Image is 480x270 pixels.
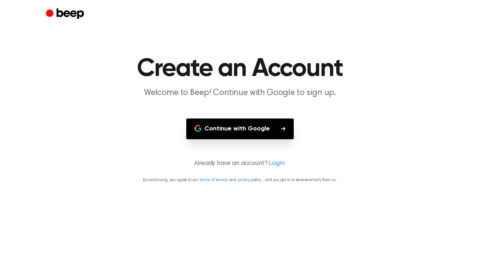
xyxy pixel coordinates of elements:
[269,159,284,168] a: Login
[105,87,375,99] p: Welcome to Beep! Continue with Google to sign up.
[186,118,294,139] button: Continue with Google
[60,56,420,82] h1: Create an Account
[46,7,86,21] a: Beep
[8,159,472,168] p: Already have an account?
[8,177,472,183] p: By continuing, you agree to our and , and you opt in to receive emails from us.
[238,178,261,182] a: privacy policy
[200,178,227,182] a: terms of service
